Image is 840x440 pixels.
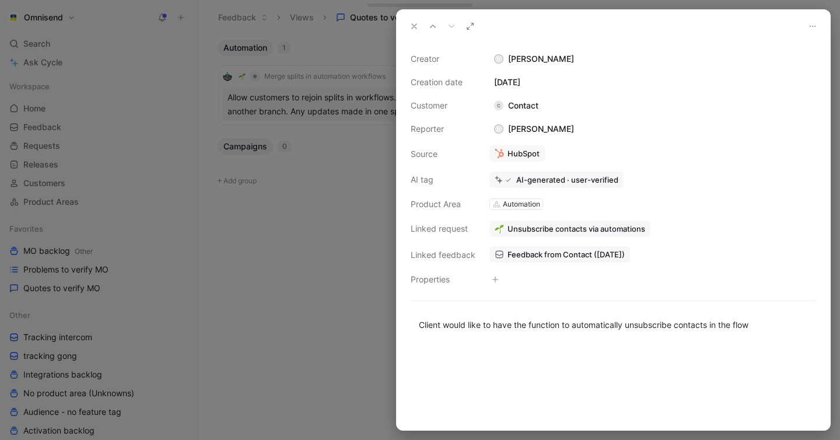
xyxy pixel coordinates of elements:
div: Linked feedback [411,248,475,262]
button: 🌱Unsubscribe contacts via automations [489,221,650,237]
div: C [494,101,503,110]
div: [PERSON_NAME] [489,122,579,136]
span: Unsubscribe contacts via automations [508,224,645,234]
div: Source [411,147,475,161]
div: Properties [411,273,475,287]
div: Creator [411,52,475,66]
div: AI tag [411,173,475,187]
div: Client would like to have the function to automatically unsubscribe contacts in the flow [419,319,808,331]
div: D [495,55,503,63]
div: Automation [503,198,540,210]
div: Contact [489,99,543,113]
div: [DATE] [489,75,816,89]
a: Feedback from Contact ([DATE]) [489,246,630,263]
div: Creation date [411,75,475,89]
div: Linked request [411,222,475,236]
div: Customer [411,99,475,113]
div: D [495,125,503,133]
div: Product Area [411,197,475,211]
div: Reporter [411,122,475,136]
div: AI-generated · user-verified [516,174,618,185]
span: Feedback from Contact ([DATE]) [508,249,625,260]
img: 🌱 [495,224,504,233]
a: HubSpot [489,145,545,162]
div: [PERSON_NAME] [489,52,816,66]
